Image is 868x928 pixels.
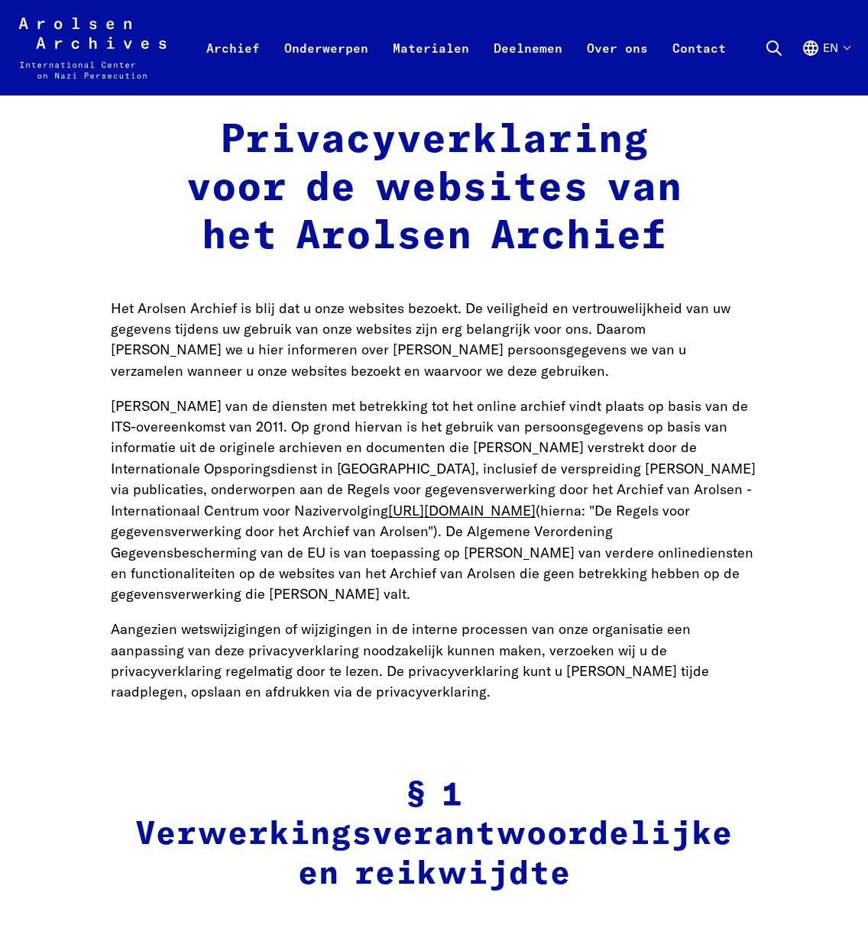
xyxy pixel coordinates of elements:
font: Onderwerpen [284,40,368,56]
font: Materialen [393,40,469,56]
font: Privacyverklaring voor de websites van het Arolsen Archief [186,121,682,257]
a: Onderwerpen [272,34,381,95]
font: Archief [206,40,260,56]
a: [URL][DOMAIN_NAME] [388,502,536,519]
font: (hierna: "De Regels voor gegevensverwerking door het Archief van Arolsen"). De Algemene Verordeni... [111,502,753,603]
nav: Primair [194,18,738,79]
button: Engels, taalkeuze [802,39,850,92]
font: [PERSON_NAME] van de diensten met betrekking tot het online archief vindt plaats op basis van de ... [111,397,756,519]
font: Contact [672,40,726,56]
font: Over ons [587,40,648,56]
a: Deelnemen [481,34,575,95]
font: Aangezien wetswijzigingen of wijzigingen in de interne processen van onze organisatie een aanpass... [111,620,709,700]
font: § 1 Verwerkingsverantwoordelijke en reikwijdte [135,779,733,891]
font: Het Arolsen Archief is blij dat u onze websites bezoekt. De veiligheid en vertrouwelijkheid van u... [111,299,730,380]
a: Archief [194,34,272,95]
a: Contact [660,34,738,95]
a: Over ons [575,34,660,95]
font: en [823,40,838,55]
a: Materialen [381,34,481,95]
font: Deelnemen [494,40,562,56]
